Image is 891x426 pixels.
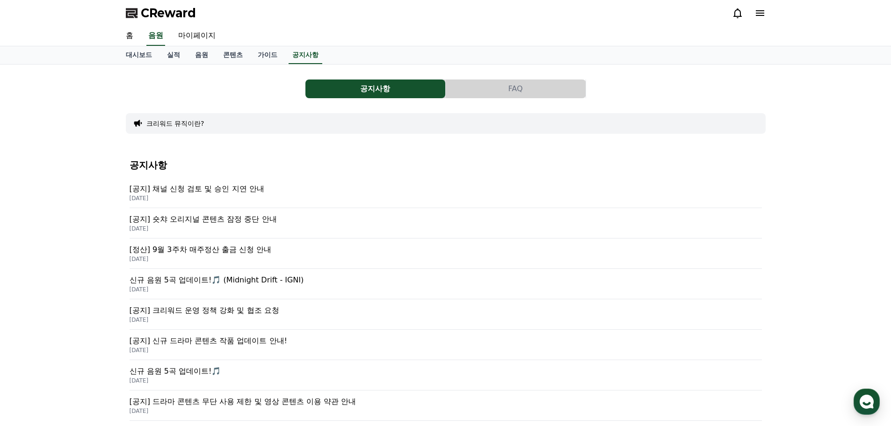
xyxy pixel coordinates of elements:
a: 공지사항 [289,46,322,64]
a: 홈 [118,26,141,46]
a: [공지] 채널 신청 검토 및 승인 지연 안내 [DATE] [130,178,762,208]
p: [정산] 9월 3주차 매주정산 출금 신청 안내 [130,244,762,255]
a: 실적 [159,46,188,64]
a: [공지] 신규 드라마 콘텐츠 작품 업데이트 안내! [DATE] [130,330,762,360]
a: CReward [126,6,196,21]
span: 대화 [86,311,97,318]
p: [공지] 채널 신청 검토 및 승인 지연 안내 [130,183,762,195]
p: [DATE] [130,255,762,263]
a: 공지사항 [305,79,446,98]
a: 대화 [62,296,121,320]
p: [DATE] [130,195,762,202]
a: 신규 음원 5곡 업데이트!🎵 (Midnight Drift - IGNI) [DATE] [130,269,762,299]
a: 설정 [121,296,180,320]
p: [DATE] [130,347,762,354]
p: [공지] 신규 드라마 콘텐츠 작품 업데이트 안내! [130,335,762,347]
a: 가이드 [250,46,285,64]
p: [DATE] [130,316,762,324]
p: [공지] 드라마 콘텐츠 무단 사용 제한 및 영상 콘텐츠 이용 약관 안내 [130,396,762,407]
p: 신규 음원 5곡 업데이트!🎵 (Midnight Drift - IGNI) [130,274,762,286]
a: 마이페이지 [171,26,223,46]
a: 콘텐츠 [216,46,250,64]
a: 홈 [3,296,62,320]
a: [정산] 9월 3주차 매주정산 출금 신청 안내 [DATE] [130,238,762,269]
p: [DATE] [130,286,762,293]
a: [공지] 크리워드 운영 정책 강화 및 협조 요청 [DATE] [130,299,762,330]
p: 신규 음원 5곡 업데이트!🎵 [130,366,762,377]
span: 홈 [29,310,35,318]
p: [공지] 숏챠 오리지널 콘텐츠 잠정 중단 안내 [130,214,762,225]
a: 신규 음원 5곡 업데이트!🎵 [DATE] [130,360,762,390]
button: FAQ [446,79,586,98]
a: [공지] 드라마 콘텐츠 무단 사용 제한 및 영상 콘텐츠 이용 약관 안내 [DATE] [130,390,762,421]
span: 설정 [145,310,156,318]
p: [공지] 크리워드 운영 정책 강화 및 협조 요청 [130,305,762,316]
a: 대시보드 [118,46,159,64]
a: 음원 [188,46,216,64]
button: 크리워드 뮤직이란? [146,119,204,128]
p: [DATE] [130,225,762,232]
button: 공지사항 [305,79,445,98]
p: [DATE] [130,407,762,415]
h4: 공지사항 [130,160,762,170]
span: CReward [141,6,196,21]
a: 음원 [146,26,165,46]
p: [DATE] [130,377,762,384]
a: [공지] 숏챠 오리지널 콘텐츠 잠정 중단 안내 [DATE] [130,208,762,238]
